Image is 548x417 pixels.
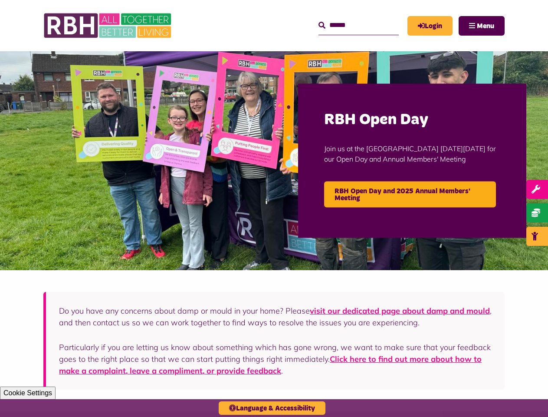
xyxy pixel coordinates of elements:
[219,401,325,415] button: Language & Accessibility
[59,341,492,377] p: Particularly if you are letting us know about something which has gone wrong, we want to make sur...
[477,23,494,30] span: Menu
[324,110,500,130] h2: RBH Open Day
[310,306,490,316] a: visit our dedicated page about damp and mould
[324,182,496,208] a: RBH Open Day and 2025 Annual Members' Meeting
[59,305,492,328] p: Do you have any concerns about damp or mould in your home? Please , and then contact us so we can...
[459,16,505,36] button: Navigation
[324,130,500,177] p: Join us at the [GEOGRAPHIC_DATA] [DATE][DATE] for our Open Day and Annual Members' Meeting
[407,16,453,36] a: MyRBH
[43,9,174,43] img: RBH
